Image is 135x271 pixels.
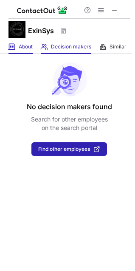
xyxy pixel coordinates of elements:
p: Search for other employees on the search portal [31,115,108,132]
span: Find other employees [38,146,90,152]
span: Similar [110,43,127,50]
img: No leads found [51,62,87,96]
img: ContactOut v5.3.10 [17,5,68,15]
span: Decision makers [51,43,91,50]
img: 3a072470d02a3c7fee93b110a77d099d [8,21,25,38]
button: Find other employees [31,142,107,156]
span: About [19,43,33,50]
header: No decision makers found [27,102,112,112]
h1: ExinSys [28,25,54,36]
